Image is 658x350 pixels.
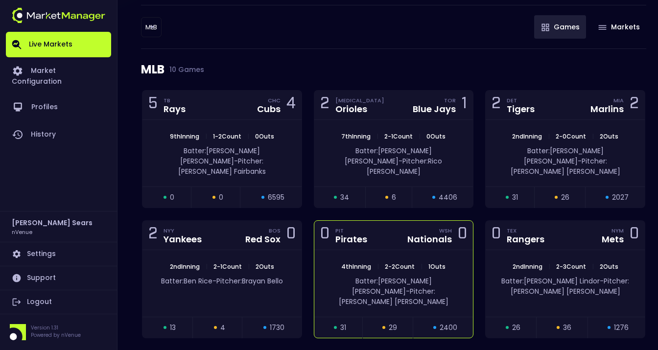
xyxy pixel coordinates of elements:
span: 2 - 2 Count [382,262,418,271]
span: 36 [563,323,571,333]
span: - [212,276,216,286]
div: Mets [602,235,624,244]
div: Yankees [164,235,202,244]
div: TEX [507,227,544,234]
div: 0 [286,226,296,244]
div: Nationals [407,235,452,244]
span: 2 - 0 Count [553,132,589,140]
span: 9th Inning [167,132,202,140]
span: 2nd Inning [509,132,545,140]
div: Tigers [507,105,535,114]
a: Live Markets [6,32,111,57]
div: Blue Jays [413,105,456,114]
span: Pitcher: [PERSON_NAME] [PERSON_NAME] [339,286,448,306]
span: Pitcher: [PERSON_NAME] [PERSON_NAME] [511,276,630,296]
span: | [374,132,381,140]
div: 2 [492,96,501,114]
div: TOR [444,96,456,104]
span: 4 [220,323,225,333]
span: 31 [340,323,346,333]
div: Marlins [590,105,624,114]
span: - [406,286,410,296]
span: 1730 [270,323,284,333]
h2: [PERSON_NAME] Sears [12,217,93,228]
div: WSH [439,227,452,234]
span: 4th Inning [338,262,374,271]
span: - [578,156,582,166]
span: Pitcher: Brayan Bello [216,276,283,286]
div: 0 [320,226,329,244]
span: 7th Inning [338,132,374,140]
p: Version 1.31 [31,324,81,331]
span: 6 [392,192,396,203]
div: NYY [164,227,202,234]
div: Red Sox [245,235,281,244]
a: Profiles [6,93,111,121]
div: Cubs [257,105,281,114]
span: | [589,262,597,271]
span: 0 [219,192,223,203]
div: 2 [320,96,329,114]
span: | [202,132,210,140]
div: 1 [462,96,467,114]
span: Batter: [PERSON_NAME] [PERSON_NAME] [524,146,604,166]
h3: nVenue [12,228,32,235]
a: History [6,121,111,148]
span: - [234,156,238,166]
div: Rays [164,105,186,114]
span: | [545,132,553,140]
span: 0 Outs [423,132,448,140]
span: 2nd Inning [167,262,203,271]
div: NYM [611,227,624,234]
span: 6595 [268,192,284,203]
img: gameIcon [541,23,549,31]
div: Pirates [335,235,367,244]
div: [MEDICAL_DATA] [335,96,384,104]
span: 2 Outs [597,132,621,140]
span: 2 - 3 Count [553,262,589,271]
span: 4406 [439,192,457,203]
div: MLB [141,49,646,90]
span: Batter: [PERSON_NAME] [PERSON_NAME] [180,146,260,166]
div: 4 [286,96,296,114]
span: 1 - 2 Count [210,132,244,140]
img: gameIcon [598,25,607,30]
span: Pitcher: [PERSON_NAME] [PERSON_NAME] [511,156,620,176]
span: 1 Outs [425,262,448,271]
p: Powered by nVenue [31,331,81,339]
span: | [244,132,252,140]
span: 26 [512,323,520,333]
span: Pitcher: [PERSON_NAME] Fairbanks [178,156,266,176]
span: | [245,262,253,271]
div: CHC [268,96,281,104]
a: Logout [6,290,111,314]
span: Batter: [PERSON_NAME] [PERSON_NAME] [352,276,432,296]
span: | [589,132,597,140]
span: | [545,262,553,271]
span: 10 Games [164,66,204,73]
span: | [416,132,423,140]
span: 2 - 1 Count [211,262,245,271]
span: 2 - 1 Count [381,132,416,140]
a: Support [6,266,111,290]
div: 0 [492,226,501,244]
span: 2400 [440,323,457,333]
span: Batter: [PERSON_NAME] Lindor [501,276,600,286]
span: Batter: [PERSON_NAME] [PERSON_NAME] [345,146,432,166]
span: Pitcher: Rico [PERSON_NAME] [367,156,443,176]
span: Batter: Ben Rice [161,276,212,286]
div: 5 [148,96,158,114]
div: Rangers [507,235,544,244]
button: Markets [591,15,646,39]
span: 31 [512,192,518,203]
span: | [203,262,211,271]
div: Orioles [335,105,384,114]
div: 2 [630,96,639,114]
div: BOS [269,227,281,234]
img: logo [12,8,105,23]
div: 0 [458,226,467,244]
div: MIA [613,96,624,104]
div: PIT [335,227,367,234]
button: Games [534,15,586,39]
div: 0 [630,226,639,244]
